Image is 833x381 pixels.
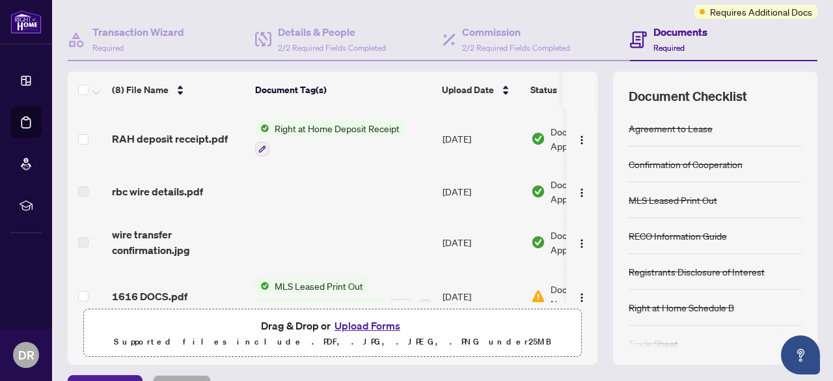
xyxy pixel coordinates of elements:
[18,346,34,364] span: DR
[531,184,545,199] img: Document Status
[112,131,228,147] span: RAH deposit receipt.pdf
[390,299,413,313] div: + 5
[551,177,631,206] span: Document Approved
[269,299,385,313] span: Registrants Disclosure of Interest
[571,128,592,149] button: Logo
[112,83,169,97] span: (8) File Name
[571,181,592,202] button: Logo
[577,238,587,249] img: Logo
[437,216,526,268] td: [DATE]
[781,335,820,374] button: Open asap
[551,124,631,153] span: Document Approved
[462,43,570,53] span: 2/2 Required Fields Completed
[92,334,573,350] p: Supported files include .PDF, .JPG, .JPEG, .PNG under 25 MB
[629,157,743,171] div: Confirmation of Cooperation
[571,232,592,253] button: Logo
[255,121,269,135] img: Status Icon
[525,72,636,108] th: Status
[278,43,386,53] span: 2/2 Required Fields Completed
[331,317,404,334] button: Upload Forms
[92,43,124,53] span: Required
[629,300,734,315] div: Right at Home Schedule B
[629,121,713,135] div: Agreement to Lease
[629,229,727,243] div: RECO Information Guide
[112,289,187,304] span: 1616 DOCS.pdf
[629,87,747,106] span: Document Checklist
[530,83,557,97] span: Status
[629,193,717,207] div: MLS Leased Print Out
[551,228,631,257] span: Document Approved
[437,268,526,324] td: [DATE]
[437,167,526,216] td: [DATE]
[255,279,269,293] img: Status Icon
[269,121,405,135] span: Right at Home Deposit Receipt
[278,24,386,40] h4: Details & People
[107,72,250,108] th: (8) File Name
[653,24,707,40] h4: Documents
[255,299,269,313] img: Status Icon
[577,135,587,145] img: Logo
[577,292,587,303] img: Logo
[551,282,618,311] span: Document Needs Work
[437,111,526,167] td: [DATE]
[92,24,184,40] h4: Transaction Wizard
[84,309,581,358] span: Drag & Drop orUpload FormsSupported files include .PDF, .JPG, .JPEG, .PNG under25MB
[10,10,42,34] img: logo
[531,132,545,146] img: Document Status
[462,24,570,40] h4: Commission
[629,264,765,279] div: Registrants Disclosure of Interest
[571,286,592,307] button: Logo
[255,279,432,314] button: Status IconMLS Leased Print OutStatus IconRegistrants Disclosure of Interest+5
[710,5,812,19] span: Requires Additional Docs
[261,317,404,334] span: Drag & Drop or
[269,279,368,293] span: MLS Leased Print Out
[255,121,405,156] button: Status IconRight at Home Deposit Receipt
[442,83,494,97] span: Upload Date
[531,235,545,249] img: Document Status
[531,289,545,303] img: Document Status
[653,43,685,53] span: Required
[112,227,245,258] span: wire transfer confirmation.jpg
[250,72,437,108] th: Document Tag(s)
[577,188,587,198] img: Logo
[437,72,525,108] th: Upload Date
[112,184,203,199] span: rbc wire details.pdf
